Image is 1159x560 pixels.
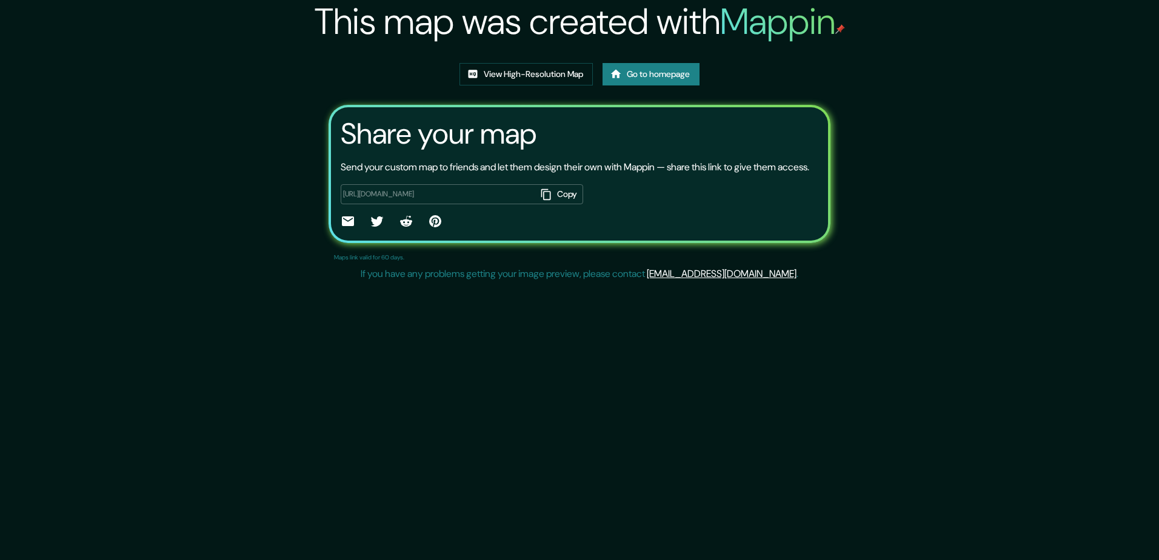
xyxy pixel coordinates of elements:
button: Copy [536,184,583,204]
p: Send your custom map to friends and let them design their own with Mappin — share this link to gi... [341,160,809,175]
a: Go to homepage [603,63,700,85]
p: If you have any problems getting your image preview, please contact . [361,267,798,281]
h3: Share your map [341,117,536,151]
a: [EMAIL_ADDRESS][DOMAIN_NAME] [647,267,797,280]
img: mappin-pin [835,24,845,34]
p: Maps link valid for 60 days. [334,253,404,262]
a: View High-Resolution Map [459,63,593,85]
